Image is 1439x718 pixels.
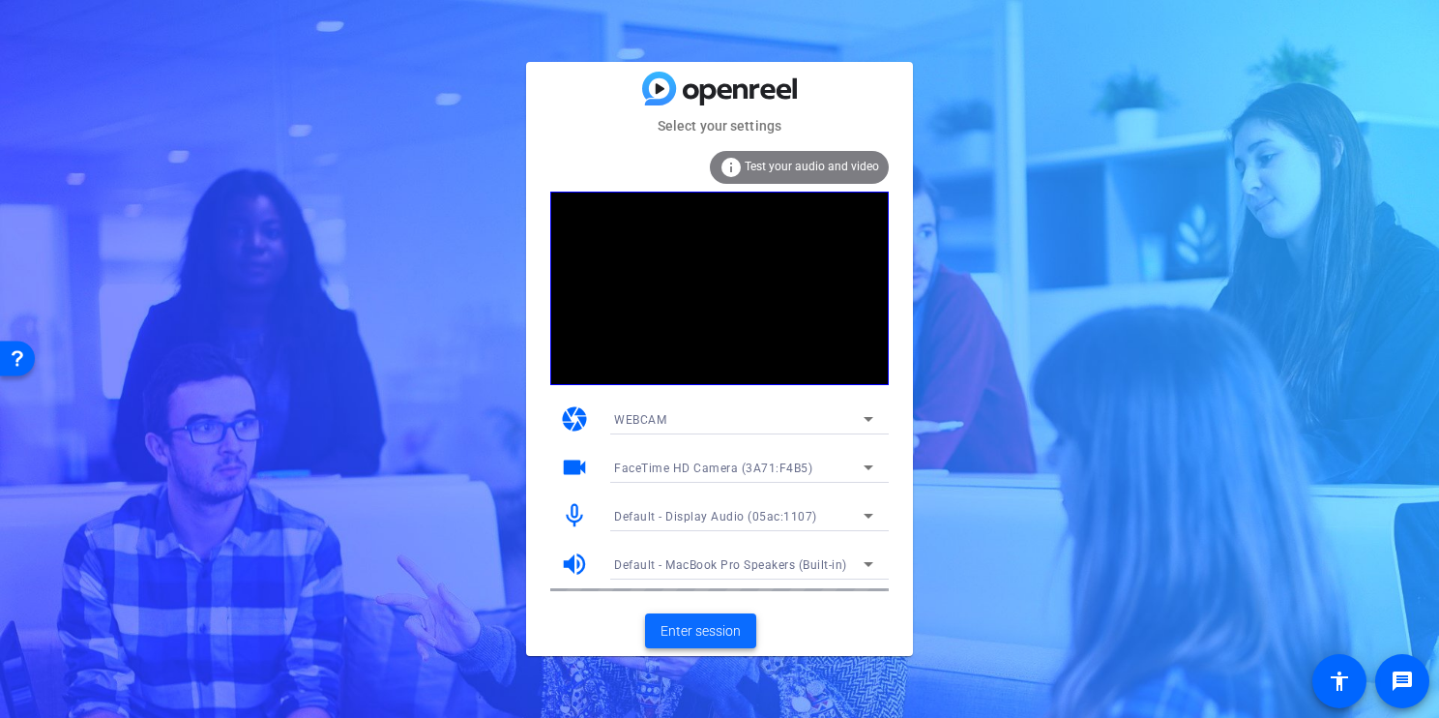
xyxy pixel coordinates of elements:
mat-icon: message [1391,670,1414,693]
img: blue-gradient.svg [642,72,797,105]
mat-icon: mic_none [560,501,589,530]
button: Enter session [645,613,756,648]
span: Default - Display Audio (05ac:1107) [614,510,817,524]
mat-card-subtitle: Select your settings [526,115,913,136]
span: FaceTime HD Camera (3A71:F4B5) [614,462,812,475]
span: WEBCAM [614,413,666,427]
mat-icon: camera [560,404,589,434]
mat-icon: info [719,156,743,179]
mat-icon: accessibility [1328,670,1351,693]
mat-icon: volume_up [560,550,589,579]
span: Enter session [661,621,741,642]
span: Default - MacBook Pro Speakers (Built-in) [614,558,847,572]
mat-icon: videocam [560,453,589,482]
span: Test your audio and video [745,160,879,173]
